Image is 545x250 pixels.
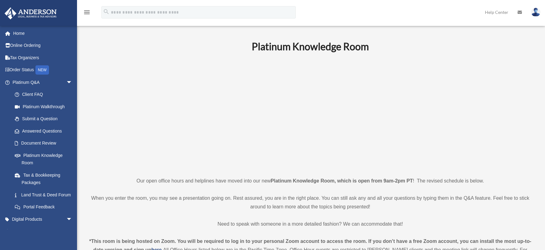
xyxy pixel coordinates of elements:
a: Tax & Bookkeeping Packages [9,169,82,189]
strong: Platinum Knowledge Room, which is open from 9am-2pm PT [271,178,413,183]
b: Platinum Knowledge Room [252,40,369,52]
i: search [103,8,110,15]
a: Portal Feedback [9,201,82,213]
a: Document Review [9,137,82,150]
span: arrow_drop_down [66,76,79,89]
div: NEW [35,65,49,75]
a: My Entitiesarrow_drop_down [4,225,82,238]
img: User Pic [531,8,540,17]
a: Platinum Walkthrough [9,100,82,113]
a: menu [83,11,91,16]
a: Home [4,27,82,39]
p: Need to speak with someone in a more detailed fashion? We can accommodate that! [88,220,533,228]
a: Online Ordering [4,39,82,52]
a: Tax Organizers [4,51,82,64]
a: Answered Questions [9,125,82,137]
a: Digital Productsarrow_drop_down [4,213,82,225]
a: Land Trust & Deed Forum [9,189,82,201]
a: Platinum Q&Aarrow_drop_down [4,76,82,88]
i: menu [83,9,91,16]
p: When you enter the room, you may see a presentation going on. Rest assured, you are in the right ... [88,194,533,211]
a: Platinum Knowledge Room [9,149,79,169]
img: Anderson Advisors Platinum Portal [3,7,59,19]
a: Order StatusNEW [4,64,82,76]
a: Submit a Question [9,113,82,125]
span: arrow_drop_down [66,225,79,238]
a: Client FAQ [9,88,82,101]
iframe: 231110_Toby_KnowledgeRoom [218,61,403,165]
p: Our open office hours and helplines have moved into our new ! The revised schedule is below. [88,177,533,185]
span: arrow_drop_down [66,213,79,226]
